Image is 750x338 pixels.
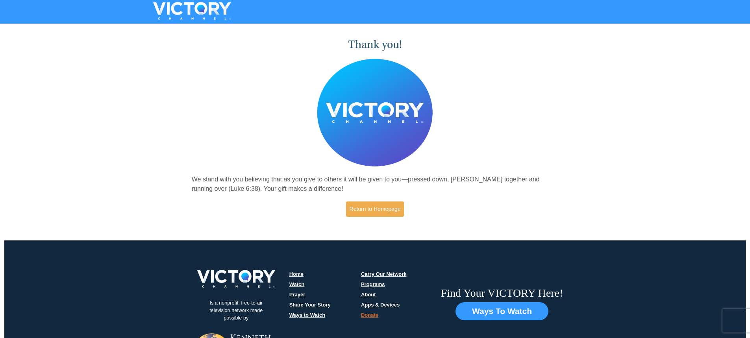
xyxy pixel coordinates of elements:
[361,302,400,308] a: Apps & Devices
[197,294,276,328] p: Is a nonprofit, free-to-air television network made possible by
[289,312,326,318] a: Ways to Watch
[361,281,385,287] a: Programs
[346,201,404,217] a: Return to Homepage
[361,271,407,277] a: Carry Our Network
[289,271,304,277] a: Home
[456,302,548,320] button: Ways To Watch
[361,292,376,297] a: About
[143,2,241,20] img: VICTORYTHON - VICTORY Channel
[187,270,285,288] img: victory-logo.png
[192,38,559,51] h1: Thank you!
[289,281,305,287] a: Watch
[317,59,433,167] img: Believer's Voice of Victory Network
[289,292,305,297] a: Prayer
[441,286,563,300] h6: Find Your VICTORY Here!
[361,312,378,318] a: Donate
[289,302,331,308] a: Share Your Story
[192,175,559,194] p: We stand with you believing that as you give to others it will be given to you—pressed down, [PER...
